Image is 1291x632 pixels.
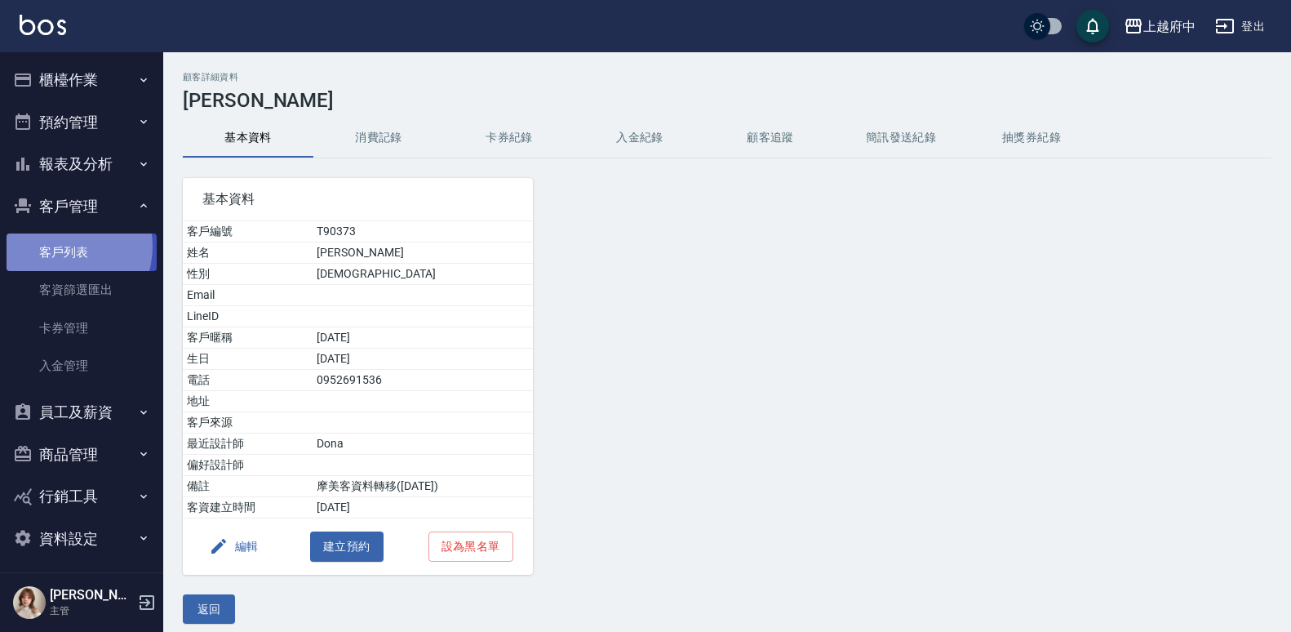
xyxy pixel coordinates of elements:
[836,118,966,158] button: 簡訊發送紀錄
[183,118,313,158] button: 基本資料
[7,518,157,560] button: 資料設定
[7,101,157,144] button: 預約管理
[313,264,532,285] td: [DEMOGRAPHIC_DATA]
[7,234,157,271] a: 客戶列表
[50,587,133,603] h5: [PERSON_NAME]
[966,118,1097,158] button: 抽獎券紀錄
[183,497,313,519] td: 客資建立時間
[7,391,157,434] button: 員工及薪資
[1143,16,1196,37] div: 上越府中
[313,434,532,455] td: Dona
[50,603,133,618] p: 主管
[183,370,313,391] td: 電話
[7,271,157,309] a: 客資篩選匯出
[313,497,532,519] td: [DATE]
[313,370,532,391] td: 0952691536
[7,347,157,385] a: 入金管理
[202,532,265,562] button: 編輯
[313,118,444,158] button: 消費記錄
[13,586,46,619] img: Person
[183,327,313,349] td: 客戶暱稱
[313,476,532,497] td: 摩美客資料轉移([DATE])
[428,532,513,562] button: 設為黑名單
[7,309,157,347] a: 卡券管理
[183,89,1271,112] h3: [PERSON_NAME]
[1117,10,1202,43] button: 上越府中
[183,391,313,412] td: 地址
[575,118,705,158] button: 入金紀錄
[313,349,532,370] td: [DATE]
[7,475,157,518] button: 行銷工具
[313,243,532,264] td: [PERSON_NAME]
[1209,11,1271,42] button: 登出
[183,72,1271,82] h2: 顧客詳細資料
[444,118,575,158] button: 卡券紀錄
[183,434,313,455] td: 最近設計師
[183,306,313,327] td: LineID
[313,327,532,349] td: [DATE]
[183,594,235,625] button: 返回
[183,264,313,285] td: 性別
[202,191,513,207] span: 基本資料
[183,285,313,306] td: Email
[7,143,157,185] button: 報表及分析
[7,185,157,228] button: 客戶管理
[183,455,313,476] td: 偏好設計師
[183,349,313,370] td: 生日
[1076,10,1109,42] button: save
[7,59,157,101] button: 櫃檯作業
[183,221,313,243] td: 客戶編號
[705,118,836,158] button: 顧客追蹤
[183,243,313,264] td: 姓名
[183,412,313,434] td: 客戶來源
[7,434,157,476] button: 商品管理
[183,476,313,497] td: 備註
[313,221,532,243] td: T90373
[20,15,66,35] img: Logo
[310,532,384,562] button: 建立預約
